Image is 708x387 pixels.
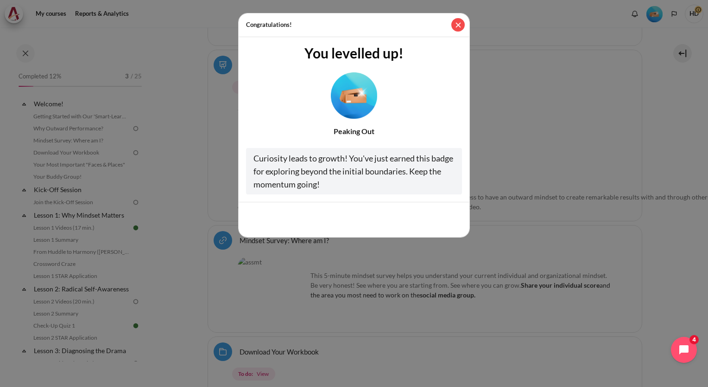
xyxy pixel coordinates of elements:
[246,126,462,137] div: Peaking Out
[246,20,292,30] h5: Congratulations!
[246,148,462,194] div: Curiosity leads to growth! You've just earned this badge for exploring beyond the initial boundar...
[246,45,462,61] h3: You levelled up!
[331,72,377,118] img: Level #2
[451,18,465,32] button: Close
[331,69,377,119] div: Level #2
